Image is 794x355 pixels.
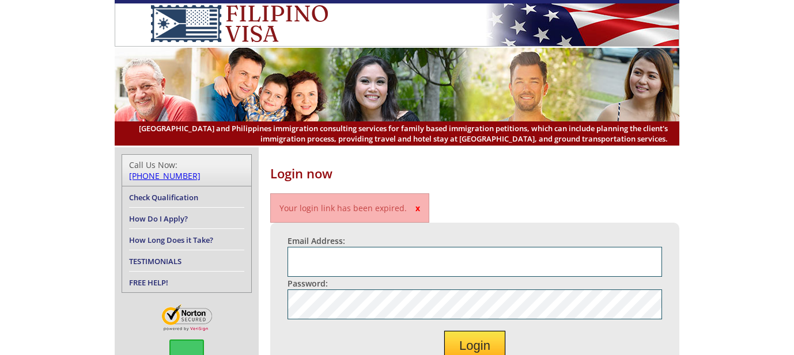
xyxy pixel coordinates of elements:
span: [GEOGRAPHIC_DATA] and Philippines immigration consulting services for family based immigration pe... [126,123,668,144]
a: [PHONE_NUMBER] [129,170,201,181]
a: FREE HELP! [129,277,168,288]
p: Your login link has been expired. [270,193,429,223]
a: TESTIMONIALS [129,256,182,266]
label: Password: [288,278,328,289]
span: x [415,203,420,213]
label: Email Address: [288,235,345,246]
div: Call Us Now: [129,159,244,181]
h1: Login now [270,165,679,182]
a: How Do I Apply? [129,213,188,224]
a: How Long Does it Take? [129,235,213,245]
a: Check Qualification [129,192,198,203]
